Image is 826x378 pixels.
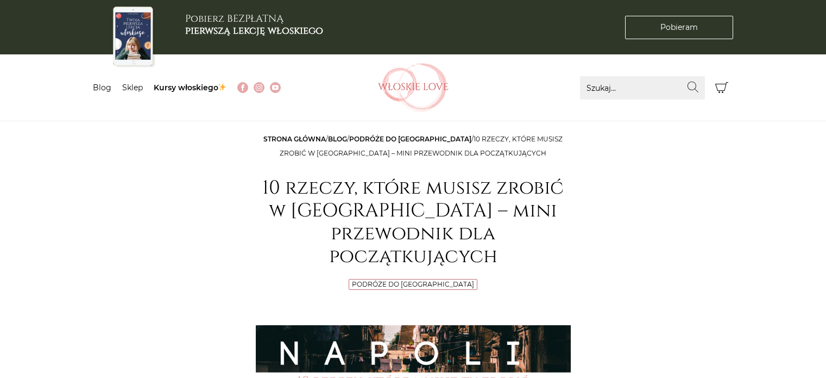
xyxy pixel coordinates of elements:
[263,135,563,157] span: / / /
[625,16,733,39] a: Pobieram
[352,280,474,288] a: Podróże do [GEOGRAPHIC_DATA]
[154,83,227,92] a: Kursy włoskiego
[185,13,323,36] h3: Pobierz BEZPŁATNĄ
[349,135,471,143] a: Podróże do [GEOGRAPHIC_DATA]
[580,76,705,100] input: Szukaj...
[185,24,323,38] b: pierwszą lekcję włoskiego
[256,177,571,268] h1: 10 rzeczy, które musisz zrobić w [GEOGRAPHIC_DATA] – mini przewodnik dla początkujących
[328,135,347,143] a: Blog
[660,22,698,33] span: Pobieram
[122,83,143,92] a: Sklep
[378,63,449,112] img: Włoskielove
[218,83,226,91] img: ✨
[710,76,734,100] button: Koszyk
[263,135,326,143] a: Strona główna
[93,83,111,92] a: Blog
